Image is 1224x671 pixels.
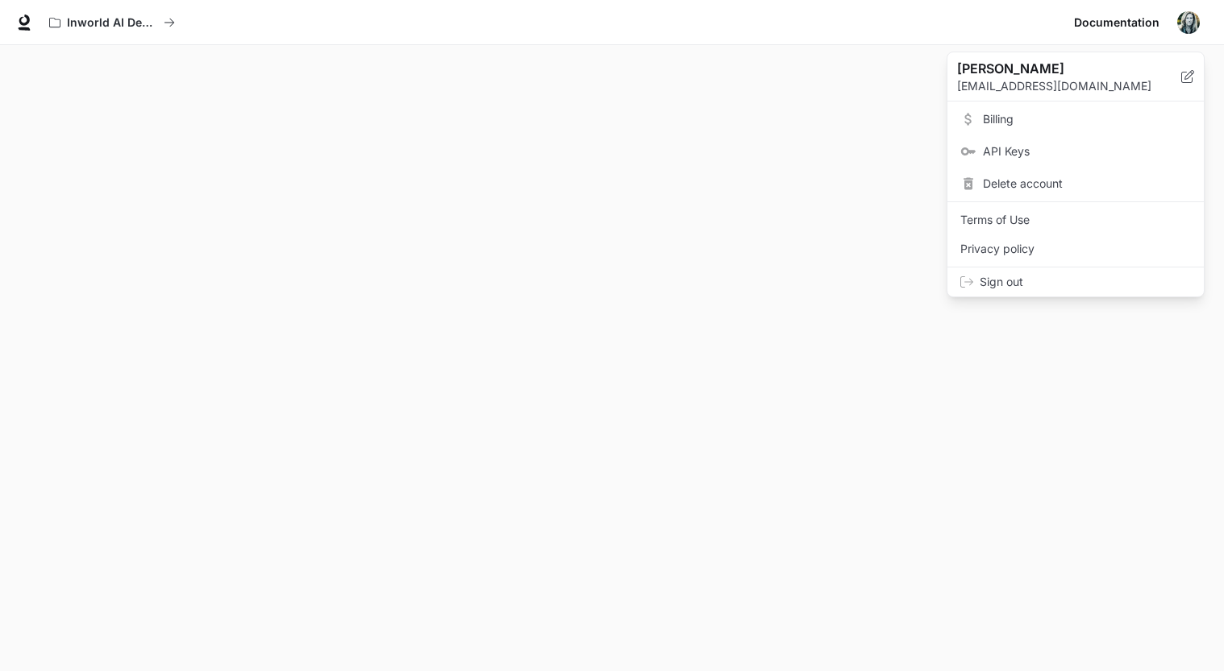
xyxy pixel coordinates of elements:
a: API Keys [951,137,1201,166]
span: Sign out [980,274,1191,290]
span: API Keys [983,143,1191,159]
div: Delete account [951,169,1201,198]
p: [PERSON_NAME] [957,59,1155,78]
div: [PERSON_NAME][EMAIL_ADDRESS][DOMAIN_NAME] [947,52,1204,101]
a: Billing [951,105,1201,134]
span: Billing [983,111,1191,127]
div: Sign out [947,267,1204,296]
a: Privacy policy [951,234,1201,263]
a: Terms of Use [951,205,1201,234]
p: [EMAIL_ADDRESS][DOMAIN_NAME] [957,78,1181,94]
span: Terms of Use [960,212,1191,228]
span: Privacy policy [960,241,1191,257]
span: Delete account [983,176,1191,192]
